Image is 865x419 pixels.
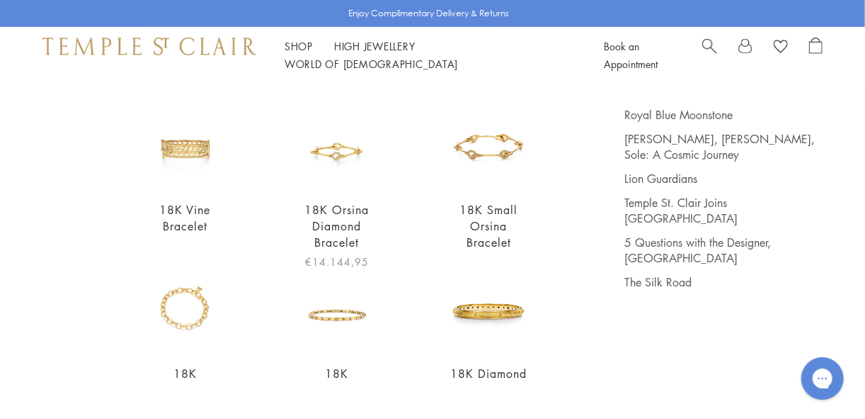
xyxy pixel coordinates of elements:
a: World of [DEMOGRAPHIC_DATA]World of [DEMOGRAPHIC_DATA] [285,57,458,71]
span: €14.144,95 [305,254,369,270]
nav: Main navigation [285,38,572,73]
a: Lion Guardians [624,171,830,186]
img: 18K Diamond Star Bracelet [448,271,529,352]
a: The Silk Road [624,274,830,290]
img: 18K Temple Convertible Charm Bracelet [144,271,226,352]
a: High JewelleryHigh Jewellery [334,39,416,53]
img: 18K Small Orsina Bracelet [448,107,529,189]
a: 18K Vine Bracelet [159,202,210,234]
a: [PERSON_NAME], [PERSON_NAME], Sole: A Cosmic Journey [624,131,830,162]
p: Enjoy Complimentary Delivery & Returns [349,6,510,21]
img: B71825-ASTRIDSM [297,271,378,352]
a: 18K Orsina Diamond Bracelet [304,202,369,250]
a: ShopShop [285,39,313,53]
img: Temple St. Clair [42,38,256,55]
a: View Wishlist [774,38,788,59]
a: Temple St. Clair Joins [GEOGRAPHIC_DATA] [624,195,830,226]
a: 18K [PERSON_NAME] [297,366,396,398]
a: 18K Diamond Star Bracelet [451,366,527,398]
iframe: Gorgias live chat messenger [794,352,851,405]
a: 18K Small Orsina Bracelet [460,202,518,250]
a: Search [702,38,717,73]
img: 18K Orsina Diamond Bracelet [297,107,378,189]
a: Book an Appointment [604,39,658,71]
a: 5 Questions with the Designer, [GEOGRAPHIC_DATA] [624,235,830,266]
a: Royal Blue Moonstone [624,107,830,123]
img: 18K Vine Bracelet [144,107,226,189]
a: Open Shopping Bag [809,38,823,73]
